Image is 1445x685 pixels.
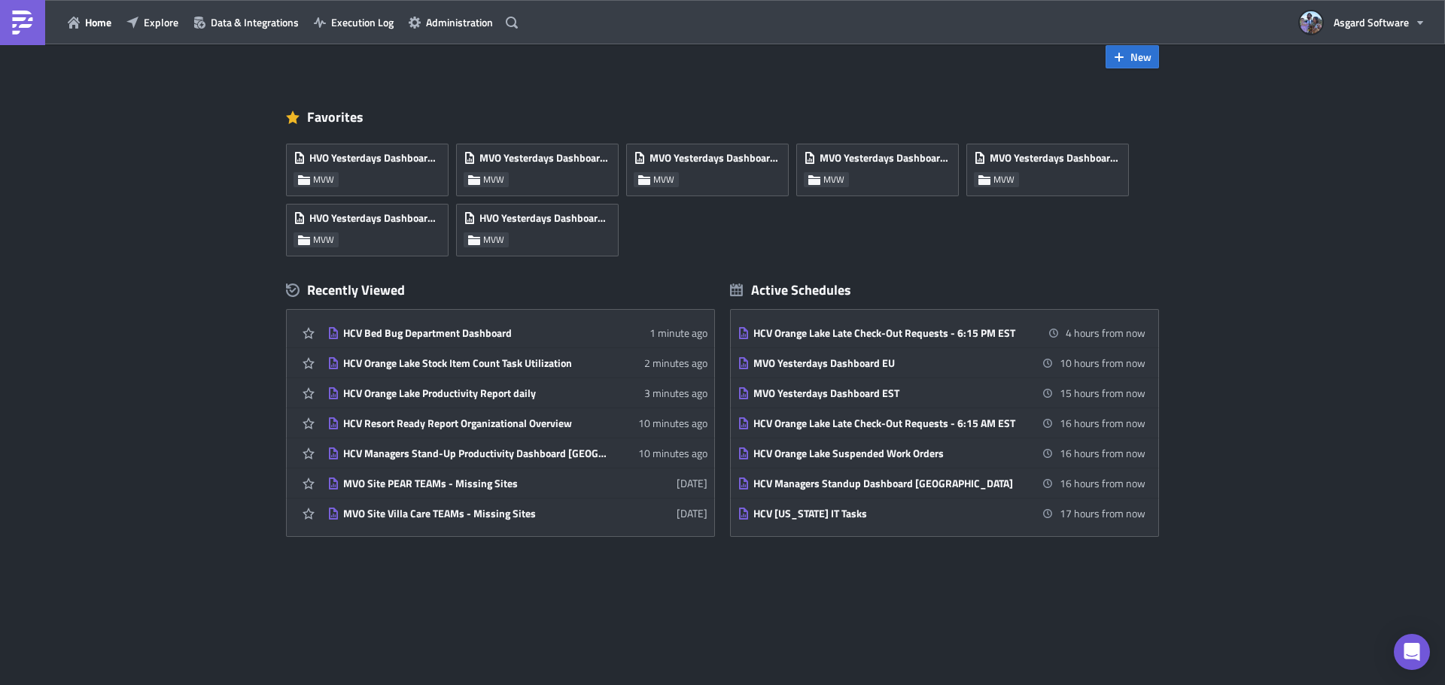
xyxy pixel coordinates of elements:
[309,151,440,165] span: HVO Yesterdays Dashboard EST
[626,136,796,196] a: MVO Yesterdays Dashboard [US_STATE]MVW
[1060,355,1145,371] time: 2025-10-07 21:25
[327,318,707,347] a: HCV Bed Bug Department Dashboard1 minute ago
[1106,45,1159,68] button: New
[730,281,851,299] div: Active Schedules
[286,196,456,256] a: HVO Yesterdays Dashboard PSTMVW
[309,211,440,225] span: HVO Yesterdays Dashboard PST
[753,507,1017,520] div: HCV [US_STATE] IT Tasks
[327,378,707,408] a: HCV Orange Lake Productivity Report daily3 minutes ago
[343,356,607,370] div: HCV Orange Lake Stock Item Count Task Utilization
[327,348,707,377] a: HCV Orange Lake Stock Item Count Task Utilization2 minutes ago
[426,14,493,30] span: Administration
[796,136,966,196] a: MVO Yesterdays Dashboard ESTMVW
[738,499,1145,528] a: HCV [US_STATE] IT Tasks17 hours from now
[331,14,394,30] span: Execution Log
[11,11,35,35] img: PushMetrics
[60,11,119,34] button: Home
[313,174,334,186] span: MVW
[966,136,1136,196] a: MVO Yesterdays Dashboard EUMVW
[753,477,1017,490] div: HCV Managers Standup Dashboard [GEOGRAPHIC_DATA]
[649,151,780,165] span: MVO Yesterdays Dashboard [US_STATE]
[753,447,1017,460] div: HCV Orange Lake Suspended Work Orders
[738,438,1145,468] a: HCV Orange Lake Suspended Work Orders16 hours from now
[993,174,1015,186] span: MVW
[327,408,707,438] a: HCV Resort Ready Report Organizational Overview10 minutes ago
[1130,49,1151,65] span: New
[483,174,504,186] span: MVW
[644,355,707,371] time: 2025-10-07T18:38:19Z
[306,11,401,34] button: Execution Log
[644,385,707,401] time: 2025-10-07T18:37:28Z
[738,408,1145,438] a: HCV Orange Lake Late Check-Out Requests - 6:15 AM EST16 hours from now
[1298,10,1324,35] img: Avatar
[990,151,1121,165] span: MVO Yesterdays Dashboard EU
[401,11,500,34] button: Administration
[286,279,715,302] div: Recently Viewed
[343,326,607,340] div: HCV Bed Bug Department Dashboard
[753,356,1017,370] div: MVO Yesterdays Dashboard EU
[343,417,607,430] div: HCV Resort Ready Report Organizational Overview
[327,468,707,498] a: MVO Site PEAR TEAMs - Missing Sites[DATE]
[823,174,844,186] span: MVW
[144,14,178,30] span: Explore
[119,11,186,34] button: Explore
[677,475,707,491] time: 2025-10-02T19:45:52Z
[479,151,610,165] span: MVO Yesterdays Dashboard PST
[211,14,299,30] span: Data & Integrations
[343,447,607,460] div: HCV Managers Stand-Up Productivity Dashboard [GEOGRAPHIC_DATA]
[649,325,707,341] time: 2025-10-07T18:39:25Z
[738,468,1145,498] a: HCV Managers Standup Dashboard [GEOGRAPHIC_DATA]16 hours from now
[1394,634,1430,670] div: Open Intercom Messenger
[327,438,707,468] a: HCV Managers Stand-Up Productivity Dashboard [GEOGRAPHIC_DATA]10 minutes ago
[343,477,607,490] div: MVO Site PEAR TEAMs - Missing Sites
[753,326,1017,340] div: HCV Orange Lake Late Check-Out Requests - 6:15 PM EST
[1060,475,1145,491] time: 2025-10-08 04:00
[286,136,456,196] a: HVO Yesterdays Dashboard ESTMVW
[286,106,1159,129] div: Favorites
[638,415,707,431] time: 2025-10-07T18:30:39Z
[456,136,626,196] a: MVO Yesterdays Dashboard PSTMVW
[1334,14,1409,30] span: Asgard Software
[738,348,1145,377] a: MVO Yesterdays Dashboard EU10 hours from now
[738,318,1145,347] a: HCV Orange Lake Late Check-Out Requests - 6:15 PM EST4 hours from now
[1066,325,1145,341] time: 2025-10-07 15:15
[343,386,607,400] div: HCV Orange Lake Productivity Report daily
[1060,505,1145,521] time: 2025-10-08 04:15
[820,151,951,165] span: MVO Yesterdays Dashboard EST
[343,507,607,520] div: MVO Site Villa Care TEAMs - Missing Sites
[327,499,707,528] a: MVO Site Villa Care TEAMs - Missing Sites[DATE]
[653,174,674,186] span: MVW
[753,417,1017,430] div: HCV Orange Lake Late Check-Out Requests - 6:15 AM EST
[738,378,1145,408] a: MVO Yesterdays Dashboard EST15 hours from now
[186,11,306,34] button: Data & Integrations
[638,445,707,461] time: 2025-10-07T18:30:22Z
[313,234,334,246] span: MVW
[483,234,504,246] span: MVW
[479,211,610,225] span: HVO Yesterdays Dashboard [US_STATE]
[1060,415,1145,431] time: 2025-10-08 03:15
[85,14,111,30] span: Home
[753,386,1017,400] div: MVO Yesterdays Dashboard EST
[1291,6,1434,39] button: Asgard Software
[677,505,707,521] time: 2025-10-02T19:37:41Z
[1060,445,1145,461] time: 2025-10-08 03:45
[1060,385,1145,401] time: 2025-10-08 02:15
[456,196,626,256] a: HVO Yesterdays Dashboard [US_STATE]MVW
